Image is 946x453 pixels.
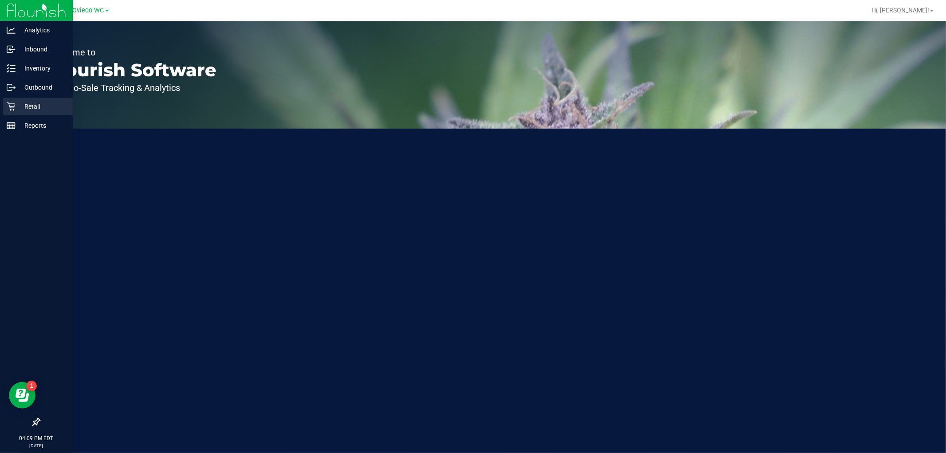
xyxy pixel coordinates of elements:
[7,26,16,35] inline-svg: Analytics
[7,83,16,92] inline-svg: Outbound
[4,434,69,442] p: 04:09 PM EDT
[26,381,37,391] iframe: Resource center unread badge
[16,63,69,74] p: Inventory
[73,7,104,14] span: Oviedo WC
[16,44,69,55] p: Inbound
[48,83,216,92] p: Seed-to-Sale Tracking & Analytics
[7,102,16,111] inline-svg: Retail
[7,121,16,130] inline-svg: Reports
[48,48,216,57] p: Welcome to
[7,64,16,73] inline-svg: Inventory
[16,101,69,112] p: Retail
[48,61,216,79] p: Flourish Software
[4,442,69,449] p: [DATE]
[7,45,16,54] inline-svg: Inbound
[16,25,69,35] p: Analytics
[16,120,69,131] p: Reports
[871,7,929,14] span: Hi, [PERSON_NAME]!
[9,382,35,409] iframe: Resource center
[16,82,69,93] p: Outbound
